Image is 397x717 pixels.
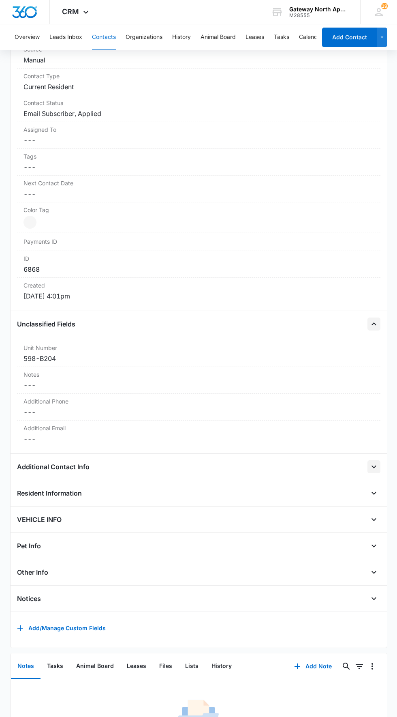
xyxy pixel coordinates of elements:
[23,424,374,432] label: Additional Email
[17,202,380,232] div: Color Tag
[23,55,374,65] dd: Manual
[17,69,380,95] div: Contact TypeCurrent Resident
[17,394,380,421] div: Additional Phone---
[23,370,374,379] label: Notes
[17,541,41,551] h4: Pet Info
[289,13,348,18] div: account id
[17,340,380,367] div: Unit Number598-B204
[17,95,380,122] div: Contact StatusEmail Subscriber, Applied
[126,24,162,50] button: Organizations
[23,206,374,214] label: Color Tag
[23,291,374,301] dd: [DATE] 4:01pm
[23,343,374,352] label: Unit Number
[367,513,380,526] button: Open
[179,654,205,679] button: Lists
[367,592,380,605] button: Open
[353,660,366,673] button: Filters
[367,318,380,331] button: Close
[23,179,374,187] label: Next Contact Date
[17,232,380,251] div: Payments ID
[381,3,388,9] div: notifications count
[23,407,374,417] dd: ---
[23,397,374,406] label: Additional Phone
[17,594,41,603] h4: Notices
[23,125,374,134] label: Assigned To
[172,24,191,50] button: History
[70,654,120,679] button: Animal Board
[289,6,348,13] div: account name
[17,367,380,394] div: Notes---
[17,627,106,634] a: Add/Manage Custom Fields
[15,24,40,50] button: Overview
[17,176,380,202] div: Next Contact Date---
[17,618,106,638] button: Add/Manage Custom Fields
[23,237,111,246] dt: Payments ID
[17,319,75,329] h4: Unclassified Fields
[120,654,153,679] button: Leases
[205,654,238,679] button: History
[245,24,264,50] button: Leases
[23,162,374,172] dd: ---
[367,487,380,500] button: Open
[367,539,380,552] button: Open
[367,460,380,473] button: Open
[17,278,380,304] div: Created[DATE] 4:01pm
[17,251,380,278] div: ID6868
[274,24,289,50] button: Tasks
[17,462,90,472] h4: Additional Contact Info
[17,515,62,524] h4: VEHICLE INFO
[17,421,380,447] div: Additional Email---
[23,380,374,390] dd: ---
[381,3,388,9] span: 19
[11,654,41,679] button: Notes
[49,24,82,50] button: Leads Inbox
[322,28,377,47] button: Add Contact
[153,654,179,679] button: Files
[367,566,380,579] button: Open
[23,152,374,161] label: Tags
[92,24,116,50] button: Contacts
[23,281,374,290] dt: Created
[17,122,380,149] div: Assigned To---
[340,660,353,673] button: Search...
[17,488,82,498] h4: Resident Information
[23,135,374,145] dd: ---
[23,434,374,444] dd: ---
[23,254,374,263] dt: ID
[23,82,374,92] dd: Current Resident
[366,660,379,673] button: Overflow Menu
[23,354,374,363] div: 598-B204
[41,654,70,679] button: Tasks
[17,567,48,577] h4: Other Info
[23,109,374,118] dd: Email Subscriber, Applied
[23,72,374,80] label: Contact Type
[299,24,323,50] button: Calendar
[23,99,374,107] label: Contact Status
[286,657,340,676] button: Add Note
[17,149,380,176] div: Tags---
[23,264,374,274] dd: 6868
[62,7,79,16] span: CRM
[201,24,236,50] button: Animal Board
[17,42,380,69] div: SourceManual
[23,189,374,199] dd: ---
